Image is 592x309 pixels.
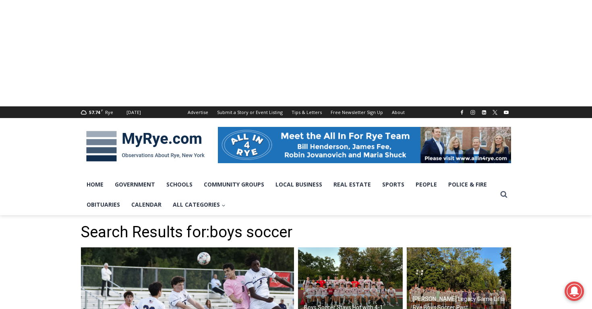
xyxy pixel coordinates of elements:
a: Submit a Story or Event Listing [213,106,287,118]
a: Police & Fire [443,174,493,195]
span: 57.74 [89,109,100,115]
a: Home [81,174,109,195]
a: Local Business [270,174,328,195]
nav: Primary Navigation [81,174,497,215]
a: X [490,108,500,117]
span: All Categories [173,200,226,209]
a: Advertise [183,106,213,118]
a: Instagram [468,108,478,117]
a: Sports [377,174,410,195]
a: Real Estate [328,174,377,195]
span: F [101,108,103,112]
span: boys soccer [209,223,292,241]
nav: Secondary Navigation [183,106,409,118]
h1: Search Results for: [81,223,511,242]
button: View Search Form [497,187,511,202]
img: All in for Rye [218,127,511,163]
a: Obituaries [81,195,126,215]
div: [DATE] [126,109,141,116]
a: Government [109,174,161,195]
a: Community Groups [198,174,270,195]
a: About [387,106,409,118]
a: All Categories [167,195,231,215]
a: Facebook [457,108,467,117]
a: Calendar [126,195,167,215]
img: MyRye.com [81,125,210,167]
a: YouTube [501,108,511,117]
a: Tips & Letters [287,106,326,118]
a: Linkedin [479,108,489,117]
a: People [410,174,443,195]
a: Free Newsletter Sign Up [326,106,387,118]
div: Rye [105,109,113,116]
a: Schools [161,174,198,195]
